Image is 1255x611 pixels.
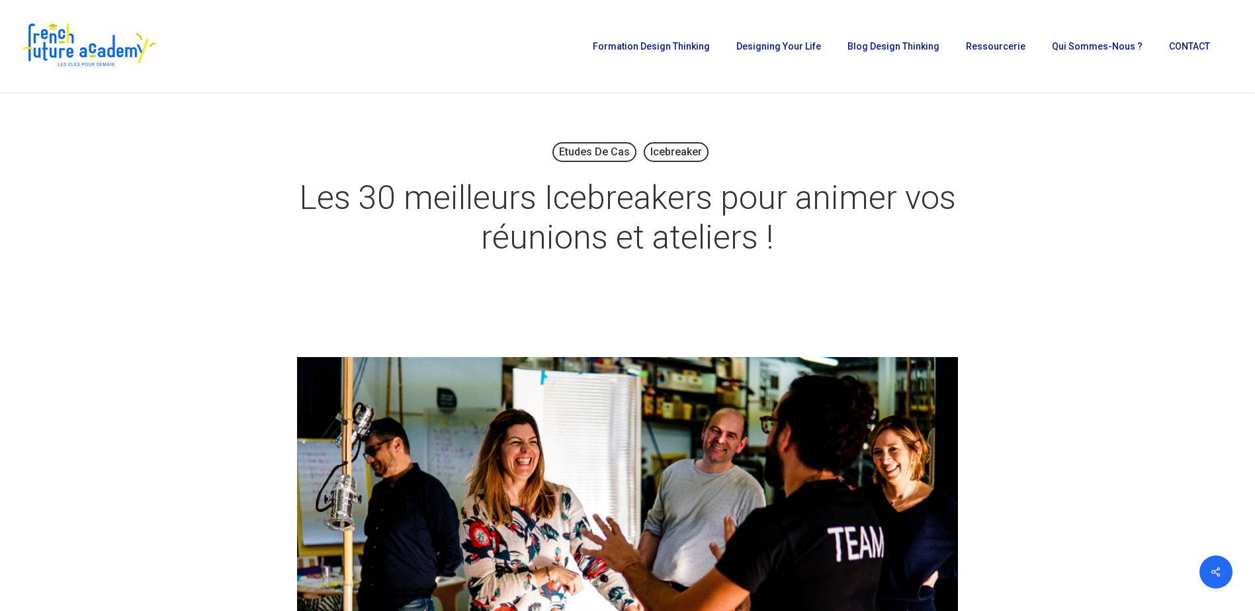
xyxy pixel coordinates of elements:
a: Blog Design Thinking [841,42,946,51]
h1: Les 30 meilleurs Icebreakers pour animer vos réunions et ateliers ! [297,165,959,270]
span: CONTACT [1169,41,1210,52]
a: Formation Design Thinking [586,42,716,51]
span: Formation Design Thinking [593,41,710,52]
span: Blog Design Thinking [847,41,939,52]
a: Qui sommes-nous ? [1045,42,1149,51]
a: Etudes de cas [552,142,636,162]
img: French Future Academy [19,20,158,73]
a: Icebreaker [644,142,709,162]
a: Designing Your Life [730,42,828,51]
a: Ressourcerie [959,42,1032,51]
a: CONTACT [1162,42,1217,51]
span: Ressourcerie [966,41,1025,52]
span: Designing Your Life [736,41,821,52]
span: Qui sommes-nous ? [1052,41,1143,52]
